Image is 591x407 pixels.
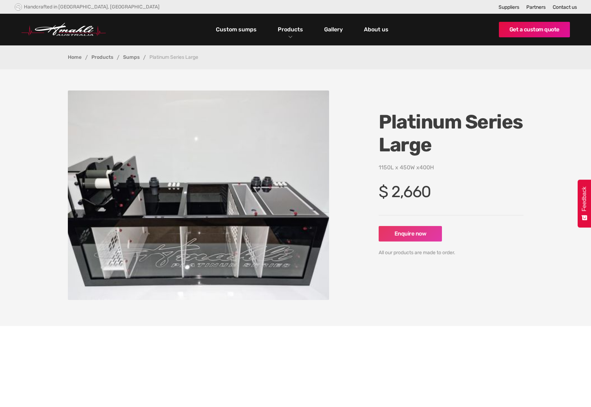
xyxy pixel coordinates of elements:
[322,24,345,36] a: Gallery
[123,55,140,60] a: Sumps
[526,4,546,10] a: Partners
[21,23,106,36] img: Hmahli Australia Logo
[379,111,523,156] h1: Platinum Series Large
[499,4,519,10] a: Suppliers
[581,187,587,211] span: Feedback
[499,22,570,37] a: Get a custom quote
[379,249,523,257] div: All our products are made to order.
[24,4,160,10] div: Handcrafted in [GEOGRAPHIC_DATA], [GEOGRAPHIC_DATA]
[68,90,329,300] a: open lightbox
[214,24,258,36] a: Custom sumps
[578,180,591,227] button: Feedback - Show survey
[362,24,390,36] a: About us
[553,4,577,10] a: Contact us
[379,182,523,201] h4: $ 2,660
[272,14,308,45] div: Products
[149,55,198,60] div: Platinum Series Large
[68,55,82,60] a: Home
[91,55,113,60] a: Products
[68,90,329,300] img: Platinum Series Large
[379,226,442,242] a: Enquire now
[379,163,523,172] p: 1150L x 450W x400H
[21,23,106,36] a: home
[276,24,305,35] a: Products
